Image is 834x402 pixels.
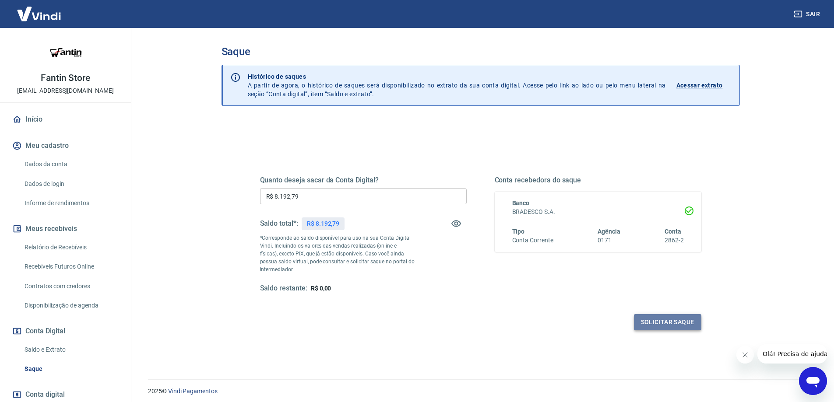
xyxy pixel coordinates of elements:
p: R$ 8.192,79 [307,219,339,228]
span: Olá! Precisa de ajuda? [5,6,74,13]
span: Tipo [512,228,525,235]
span: Conta digital [25,388,65,401]
span: Banco [512,199,530,206]
iframe: Mensagem da empresa [757,344,827,364]
a: Dados de login [21,175,120,193]
a: Vindi Pagamentos [168,388,218,395]
h3: Saque [222,45,740,58]
span: Conta [665,228,681,235]
img: 9e42e1e9-ab0e-4ce7-9a49-cf63fede32f3.jpeg [48,35,83,70]
a: Disponibilização de agenda [21,297,120,315]
img: Vindi [11,0,67,27]
h6: 0171 [598,236,620,245]
iframe: Botão para abrir a janela de mensagens [799,367,827,395]
p: A partir de agora, o histórico de saques será disponibilizado no extrato da sua conta digital. Ac... [248,72,666,98]
p: Fantin Store [41,73,90,83]
button: Sair [792,6,823,22]
h6: BRADESCO S.A. [512,207,684,217]
a: Relatório de Recebíveis [21,238,120,256]
p: Histórico de saques [248,72,666,81]
span: R$ 0,00 [311,285,331,292]
a: Acessar extrato [676,72,732,98]
h5: Saldo restante: [260,284,307,293]
button: Meu cadastro [11,136,120,155]
button: Solicitar saque [634,314,701,330]
button: Meus recebíveis [11,219,120,238]
a: Contratos com credores [21,277,120,295]
h5: Quanto deseja sacar da Conta Digital? [260,176,467,185]
button: Conta Digital [11,322,120,341]
h5: Saldo total*: [260,219,298,228]
span: Agência [598,228,620,235]
p: *Corresponde ao saldo disponível para uso na sua Conta Digital Vindi. Incluindo os valores das ve... [260,234,415,273]
a: Saque [21,360,120,378]
a: Informe de rendimentos [21,194,120,212]
h5: Conta recebedora do saque [495,176,701,185]
iframe: Fechar mensagem [736,346,754,364]
a: Saldo e Extrato [21,341,120,359]
p: [EMAIL_ADDRESS][DOMAIN_NAME] [17,86,114,95]
a: Recebíveis Futuros Online [21,258,120,276]
a: Início [11,110,120,129]
h6: Conta Corrente [512,236,553,245]
p: Acessar extrato [676,81,723,90]
a: Dados da conta [21,155,120,173]
h6: 2862-2 [665,236,684,245]
p: 2025 © [148,387,813,396]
